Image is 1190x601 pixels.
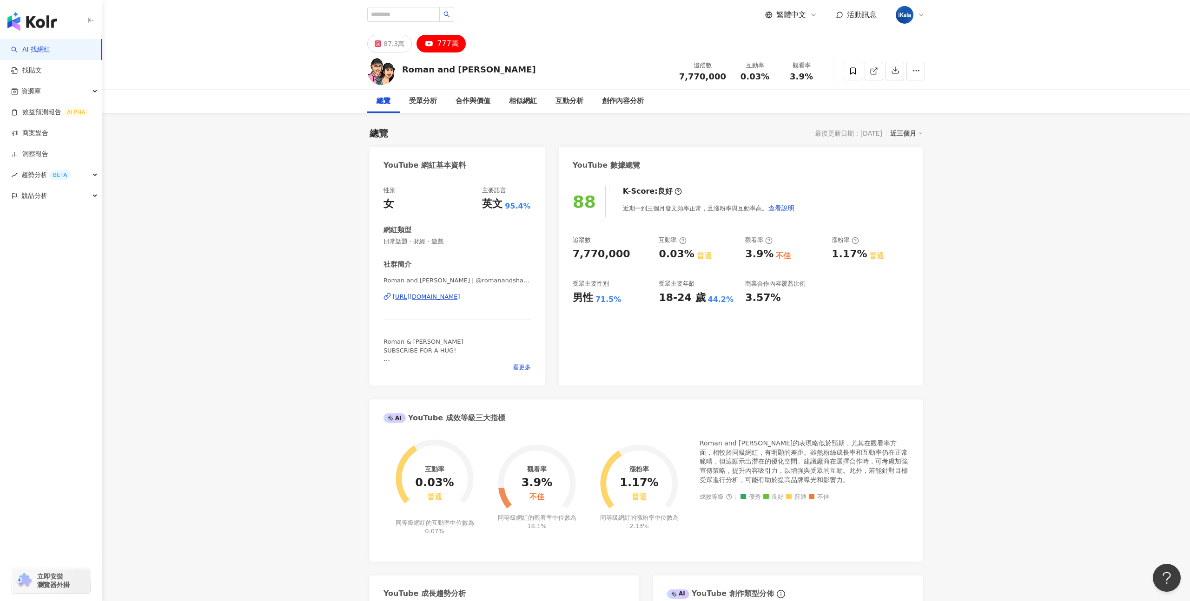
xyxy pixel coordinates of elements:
div: 不佳 [529,493,544,502]
div: 觀看率 [745,236,773,244]
div: 0.03% [659,247,694,261]
div: 成效等級 ： [700,494,909,501]
div: 普通 [632,493,647,502]
div: 7,770,000 [573,247,630,261]
div: 最後更新日期：[DATE] [815,130,882,137]
iframe: Help Scout Beacon - Open [1153,564,1181,592]
a: chrome extension立即安裝 瀏覽器外掛 [12,568,90,593]
span: 普通 [786,494,807,501]
span: 3.9% [790,72,813,81]
div: 性別 [383,186,396,195]
span: 立即安裝 瀏覽器外掛 [37,572,70,589]
div: 網紅類型 [383,225,411,235]
div: 總覽 [370,127,388,140]
span: search [443,11,450,18]
div: Roman and [PERSON_NAME]的表現略低於預期，尤其在觀看率方面，相較於同級網紅，有明顯的差距。雖然粉絲成長率和互動率仍在正常範疇，但這顯示出潛在的優化空間。建議廠商在選擇合作時... [700,439,909,484]
div: 普通 [697,251,712,261]
div: 女 [383,197,394,211]
div: 主要語言 [482,186,506,195]
div: 不佳 [776,251,791,261]
div: [URL][DOMAIN_NAME] [393,293,460,301]
a: 洞察報告 [11,150,48,159]
span: 活動訊息 [847,10,877,19]
div: 0.03% [415,477,454,490]
div: 社群簡介 [383,260,411,269]
div: 總覽 [377,96,390,107]
span: 95.4% [505,201,531,211]
a: 商案媒合 [11,129,48,138]
div: 觀看率 [527,465,547,473]
div: 追蹤數 [679,61,726,70]
div: YouTube 網紅基本資料 [383,160,466,170]
span: 查看說明 [768,204,794,212]
div: 互動分析 [555,96,583,107]
div: 近期一到三個月發文頻率正常，且漲粉率與互動率高。 [623,199,795,217]
img: cropped-ikala-app-icon-2.png [896,6,913,24]
div: 44.2% [708,294,734,305]
span: 7,770,000 [679,72,726,81]
div: 追蹤數 [573,236,591,244]
span: 日常話題 · 財經 · 遊戲 [383,237,531,246]
span: 繁體中文 [776,10,806,20]
div: 受眾主要性別 [573,280,609,288]
div: YouTube 成長趨勢分析 [383,588,466,599]
img: KOL Avatar [367,57,395,85]
div: 同等級網紅的漲粉率中位數為 [599,514,680,530]
div: 普通 [869,251,884,261]
div: 18-24 歲 [659,291,705,305]
div: 777萬 [437,37,459,50]
a: 找貼文 [11,66,42,75]
div: 合作與價值 [456,96,490,107]
div: 71.5% [595,294,621,305]
div: 良好 [658,186,673,196]
div: 觀看率 [784,61,819,70]
div: 近三個月 [890,127,923,139]
div: YouTube 創作類型分佈 [667,588,774,599]
div: 男性 [573,291,593,305]
img: chrome extension [15,573,33,588]
span: info-circle [775,588,787,600]
button: 87.3萬 [367,35,412,52]
div: 同等級網紅的互動率中位數為 [394,519,476,536]
div: 同等級網紅的觀看率中位數為 [496,514,578,530]
span: 18.1% [527,523,546,529]
div: Roman and [PERSON_NAME] [402,64,536,75]
div: 相似網紅 [509,96,537,107]
div: 普通 [427,493,442,502]
span: 2.13% [629,523,648,529]
span: 不佳 [809,494,829,501]
span: 資源庫 [21,81,41,102]
span: 優秀 [740,494,761,501]
div: 創作內容分析 [602,96,644,107]
div: YouTube 成效等級三大指標 [383,413,505,423]
div: AI [383,413,406,423]
span: 0.07% [425,528,444,535]
span: rise [11,172,18,178]
a: 效益預測報告ALPHA [11,108,89,117]
div: 3.9% [522,477,553,490]
a: searchAI 找網紅 [11,45,50,54]
div: 3.9% [745,247,773,261]
div: 1.17% [620,477,658,490]
span: 競品分析 [21,185,47,206]
div: YouTube 數據總覽 [573,160,640,170]
div: 88 [573,192,596,211]
span: 看更多 [513,363,531,372]
span: 良好 [763,494,784,501]
div: 互動率 [659,236,686,244]
button: 777萬 [416,35,466,52]
span: Roman and [PERSON_NAME] | @romanandsharon | UCnWCj9UofS6OxSK34xWvKCg [383,276,531,285]
div: 87.3萬 [383,37,404,50]
span: 趨勢分析 [21,164,71,185]
div: 漲粉率 [832,236,859,244]
div: 互動率 [737,61,773,70]
span: Roman & [PERSON_NAME] SUBSCRIBE FOR A HUG! Free gift on our website - [DOMAIN_NAME] Business: [EM... [383,338,520,379]
div: 3.57% [745,291,780,305]
div: 受眾分析 [409,96,437,107]
div: 受眾主要年齡 [659,280,695,288]
div: K-Score : [623,186,682,196]
div: BETA [49,170,71,180]
div: 商業合作內容覆蓋比例 [745,280,806,288]
div: AI [667,589,689,599]
button: 查看說明 [768,199,795,217]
